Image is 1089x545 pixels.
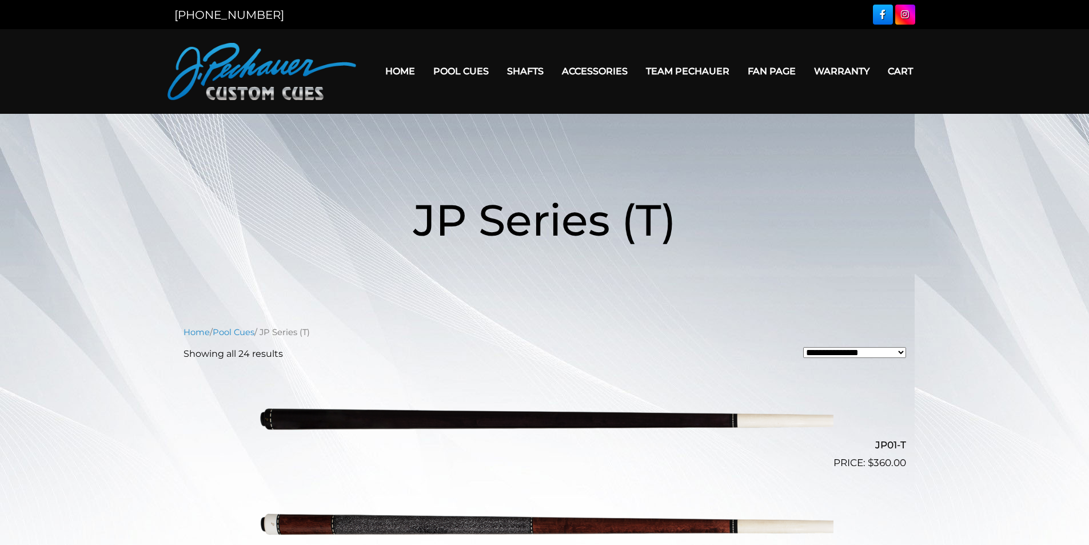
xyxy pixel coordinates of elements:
[184,370,906,471] a: JP01-T $360.00
[739,57,805,86] a: Fan Page
[174,8,284,22] a: [PHONE_NUMBER]
[868,457,873,468] span: $
[868,457,906,468] bdi: 360.00
[805,57,879,86] a: Warranty
[184,327,210,337] a: Home
[498,57,553,86] a: Shafts
[376,57,424,86] a: Home
[167,43,356,100] img: Pechauer Custom Cues
[184,347,283,361] p: Showing all 24 results
[413,193,676,246] span: JP Series (T)
[184,435,906,456] h2: JP01-T
[424,57,498,86] a: Pool Cues
[256,370,833,466] img: JP01-T
[879,57,922,86] a: Cart
[553,57,637,86] a: Accessories
[213,327,254,337] a: Pool Cues
[803,347,906,358] select: Shop order
[184,326,906,339] nav: Breadcrumb
[637,57,739,86] a: Team Pechauer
